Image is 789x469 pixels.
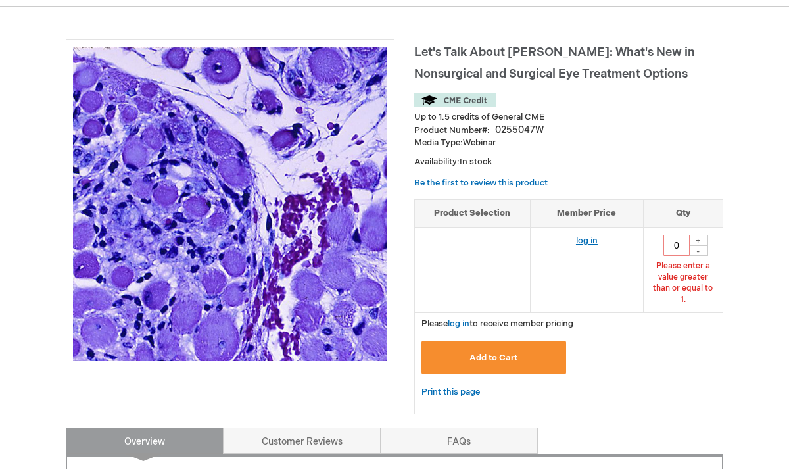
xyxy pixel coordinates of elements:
[414,137,463,148] strong: Media Type:
[380,428,538,454] a: FAQs
[421,318,573,329] span: Please to receive member pricing
[414,93,496,107] img: CME Credit
[663,235,690,256] input: Qty
[66,428,224,454] a: Overview
[530,200,643,228] th: Member Price
[414,45,695,81] span: Let's Talk About [PERSON_NAME]: What's New in Nonsurgical and Surgical Eye Treatment Options
[469,353,517,363] span: Add to Cart
[414,156,723,168] p: Availability:
[73,47,387,361] img: Let's Talk About TED: What's New in Nonsurgical and Surgical Eye Treatment Options
[460,157,492,167] span: In stock
[223,428,381,454] a: Customer Reviews
[576,235,598,246] a: log in
[650,260,716,306] div: Please enter a value greater than or equal to 1.
[688,245,708,256] div: -
[688,235,708,246] div: +
[414,178,548,188] a: Be the first to review this product
[421,384,480,401] a: Print this page
[414,111,723,124] li: Up to 1.5 credits of General CME
[495,124,544,137] div: 0255047W
[414,125,490,136] strong: Product Number
[415,200,530,228] th: Product Selection
[421,341,566,374] button: Add to Cart
[643,200,723,228] th: Qty
[414,137,723,149] p: Webinar
[448,318,469,329] a: log in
